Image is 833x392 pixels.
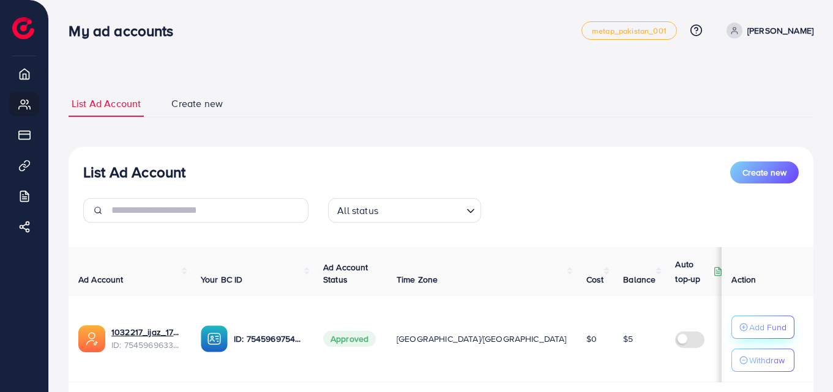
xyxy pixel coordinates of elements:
[72,97,141,111] span: List Ad Account
[730,161,799,183] button: Create new
[111,326,181,351] div: <span class='underline'>1032217_ijaz_1756933371085</span></br>7545969633594048519
[781,337,824,383] iframe: Chat
[747,23,813,38] p: [PERSON_NAME]
[171,97,223,111] span: Create new
[731,273,756,286] span: Action
[749,320,786,335] p: Add Fund
[323,331,376,347] span: Approved
[623,273,656,286] span: Balance
[12,17,34,39] img: logo
[78,325,105,352] img: ic-ads-acc.e4c84228.svg
[623,333,633,345] span: $5
[78,273,124,286] span: Ad Account
[111,339,181,351] span: ID: 7545969633594048519
[592,27,667,35] span: metap_pakistan_001
[335,202,381,220] span: All status
[581,21,677,40] a: metap_pakistan_001
[323,261,368,286] span: Ad Account Status
[586,273,604,286] span: Cost
[397,333,567,345] span: [GEOGRAPHIC_DATA]/[GEOGRAPHIC_DATA]
[111,326,181,338] a: 1032217_ijaz_1756933371085
[675,257,711,286] p: Auto top-up
[731,316,794,339] button: Add Fund
[201,325,228,352] img: ic-ba-acc.ded83a64.svg
[731,349,794,372] button: Withdraw
[722,23,813,39] a: [PERSON_NAME]
[586,333,597,345] span: $0
[742,166,786,179] span: Create new
[328,198,481,223] div: Search for option
[397,273,438,286] span: Time Zone
[234,331,304,346] p: ID: 7545969754562215943
[83,163,185,181] h3: List Ad Account
[382,199,461,220] input: Search for option
[201,273,243,286] span: Your BC ID
[749,353,785,368] p: Withdraw
[69,22,183,40] h3: My ad accounts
